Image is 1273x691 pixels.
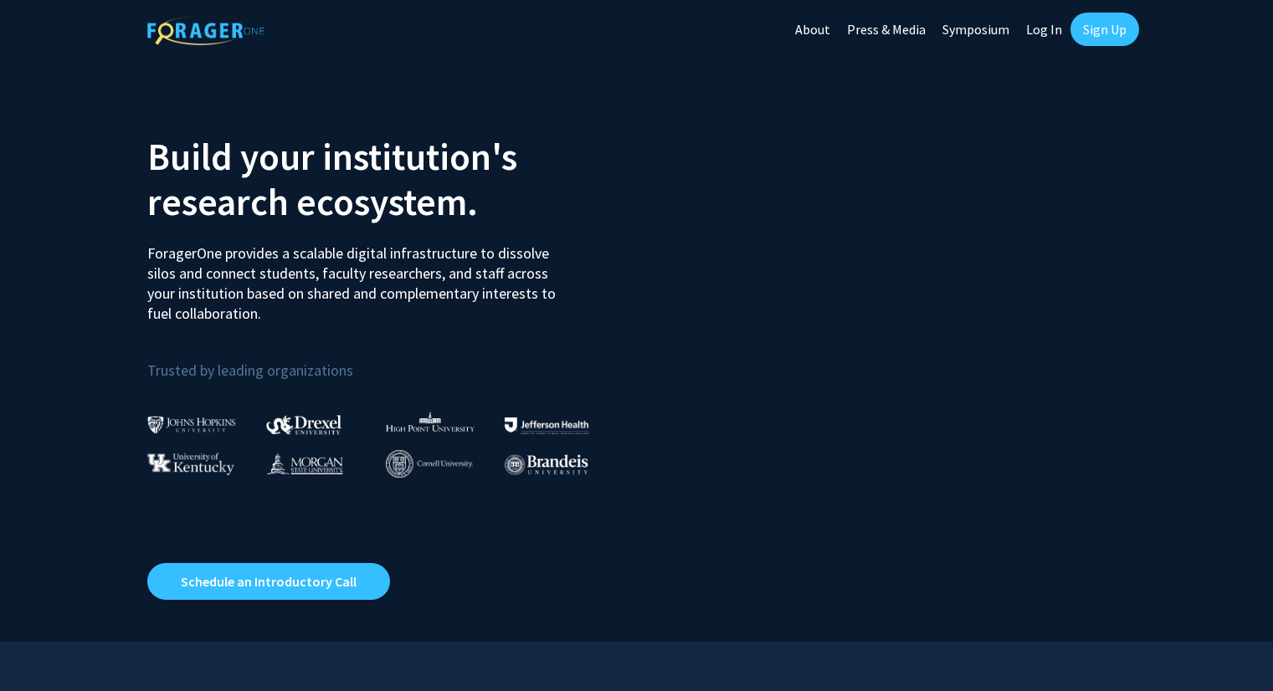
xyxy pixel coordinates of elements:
img: Drexel University [266,415,341,434]
img: High Point University [386,412,475,432]
img: University of Kentucky [147,453,234,475]
p: Trusted by leading organizations [147,337,624,383]
img: ForagerOne Logo [147,16,264,45]
a: Sign Up [1070,13,1139,46]
img: Johns Hopkins University [147,416,236,433]
p: ForagerOne provides a scalable digital infrastructure to dissolve silos and connect students, fac... [147,231,567,324]
img: Cornell University [386,450,473,478]
img: Thomas Jefferson University [505,417,588,433]
h2: Build your institution's research ecosystem. [147,134,624,224]
a: Opens in a new tab [147,563,390,600]
img: Brandeis University [505,454,588,475]
img: Morgan State University [266,453,343,474]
